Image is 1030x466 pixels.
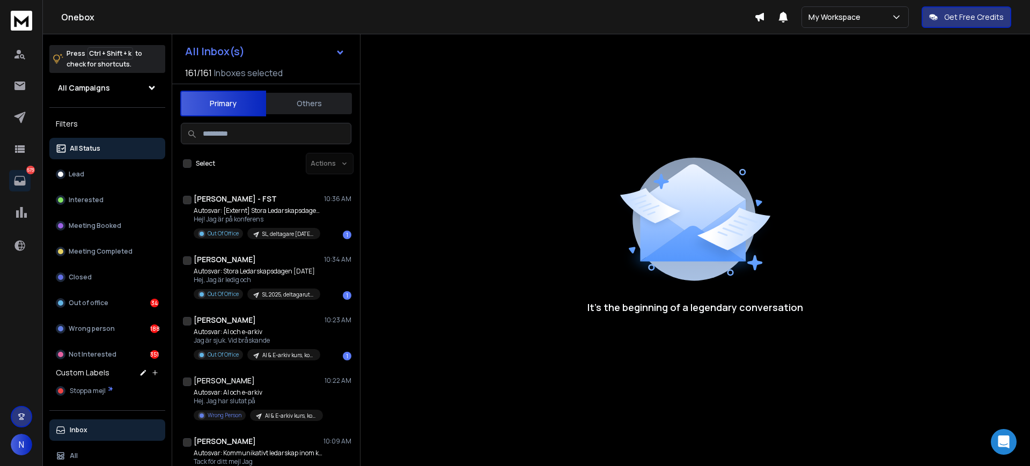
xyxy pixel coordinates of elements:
[49,241,165,262] button: Meeting Completed
[49,138,165,159] button: All Status
[262,230,314,238] p: SL, deltagare [DATE]-[DATE], utskick 250902
[150,324,159,333] div: 188
[70,144,100,153] p: All Status
[150,350,159,359] div: 351
[9,170,31,191] a: 573
[194,457,322,466] p: Tack för ditt mejl Jag
[208,351,239,359] p: Out Of Office
[343,352,351,360] div: 1
[49,116,165,131] h3: Filters
[262,291,314,299] p: SL 2025, deltagarutskick på plats 2/3. 250915
[343,231,351,239] div: 1
[49,189,165,211] button: Interested
[150,299,159,307] div: 34
[194,397,322,405] p: Hej. Jag har slutat på
[194,254,256,265] h1: [PERSON_NAME]
[176,41,354,62] button: All Inbox(s)
[49,344,165,365] button: Not Interested351
[194,328,320,336] p: Autosvar: AI och e-arkiv
[69,247,133,256] p: Meeting Completed
[69,299,108,307] p: Out of office
[194,194,277,204] h1: [PERSON_NAME] - FST
[194,215,322,224] p: Hej! Jag är på konferens
[70,426,87,434] p: Inbox
[587,300,803,315] p: It’s the beginning of a legendary conversation
[208,411,241,419] p: Wrong Person
[265,412,317,420] p: AI & E-arkiv kurs, kommun, 250905
[194,267,320,276] p: Autosvar: Stora Ledarskapsdagen [DATE]
[208,290,239,298] p: Out Of Office
[180,91,266,116] button: Primary
[69,196,104,204] p: Interested
[194,315,256,326] h1: [PERSON_NAME]
[49,292,165,314] button: Out of office34
[343,291,351,300] div: 1
[185,46,245,57] h1: All Inbox(s)
[922,6,1011,28] button: Get Free Credits
[58,83,110,93] h1: All Campaigns
[194,436,256,447] h1: [PERSON_NAME]
[196,159,215,168] label: Select
[325,316,351,324] p: 10:23 AM
[944,12,1004,23] p: Get Free Credits
[323,437,351,446] p: 10:09 AM
[262,351,314,359] p: AI & E-arkiv kurs, kommun, 250905
[49,215,165,236] button: Meeting Booked
[266,92,352,115] button: Others
[69,350,116,359] p: Not Interested
[325,376,351,385] p: 10:22 AM
[69,273,92,282] p: Closed
[11,11,32,31] img: logo
[194,336,320,345] p: Jag är sjuk. Vid bråskande
[49,318,165,339] button: Wrong person188
[56,367,109,378] h3: Custom Labels
[49,380,165,402] button: Stoppa mejl
[49,267,165,288] button: Closed
[69,221,121,230] p: Meeting Booked
[11,434,32,455] button: N
[194,449,322,457] p: Autosvar: Kommunikativt ledarskap inom kommunen
[87,47,133,60] span: Ctrl + Shift + k
[324,255,351,264] p: 10:34 AM
[324,195,351,203] p: 10:36 AM
[67,48,142,70] p: Press to check for shortcuts.
[61,11,754,24] h1: Onebox
[214,66,283,79] h3: Inboxes selected
[49,164,165,185] button: Lead
[194,206,322,215] p: Autosvar: [Externt] Stora Ledarskapsdagen 6
[185,66,212,79] span: 161 / 161
[69,324,115,333] p: Wrong person
[49,77,165,99] button: All Campaigns
[69,170,84,179] p: Lead
[49,419,165,441] button: Inbox
[70,387,106,395] span: Stoppa mejl
[208,230,239,238] p: Out Of Office
[26,166,35,174] p: 573
[808,12,865,23] p: My Workspace
[194,388,322,397] p: Autosvar: AI och e-arkiv
[991,429,1017,455] div: Open Intercom Messenger
[70,452,78,460] p: All
[194,375,255,386] h1: [PERSON_NAME]
[194,276,320,284] p: Hej, Jag är ledig och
